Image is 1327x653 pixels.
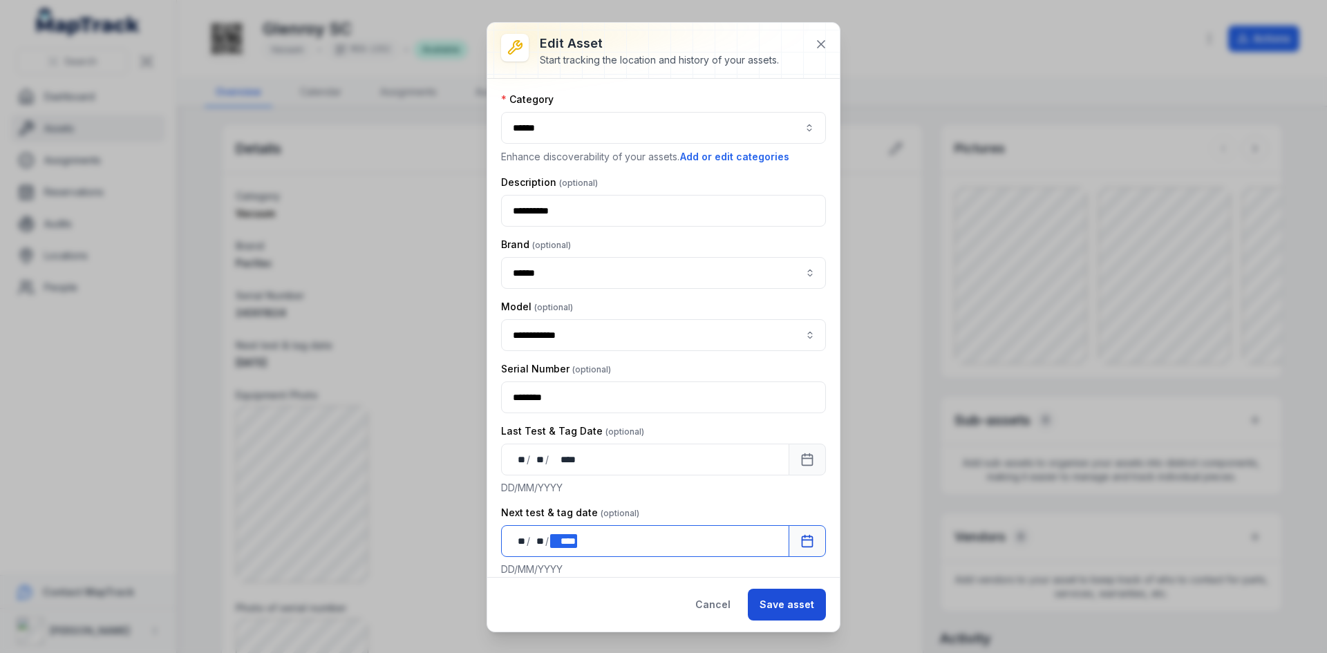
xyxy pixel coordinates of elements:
[501,176,598,189] label: Description
[684,589,742,621] button: Cancel
[501,257,826,289] input: asset-edit:cf[95398f92-8612-421e-aded-2a99c5a8da30]-label
[748,589,826,621] button: Save asset
[513,534,527,548] div: day,
[501,481,826,495] p: DD/MM/YYYY
[545,453,550,466] div: /
[501,319,826,351] input: asset-edit:cf[ae11ba15-1579-4ecc-996c-910ebae4e155]-label
[527,453,531,466] div: /
[501,424,644,438] label: Last Test & Tag Date
[501,562,826,576] p: DD/MM/YYYY
[501,362,611,376] label: Serial Number
[501,506,639,520] label: Next test & tag date
[789,444,826,475] button: Calendar
[545,534,550,548] div: /
[679,149,790,164] button: Add or edit categories
[540,34,779,53] h3: Edit asset
[550,534,576,548] div: year,
[531,453,545,466] div: month,
[501,238,571,252] label: Brand
[550,453,576,466] div: year,
[501,93,554,106] label: Category
[789,525,826,557] button: Calendar
[501,300,573,314] label: Model
[527,534,531,548] div: /
[531,534,545,548] div: month,
[540,53,779,67] div: Start tracking the location and history of your assets.
[501,149,826,164] p: Enhance discoverability of your assets.
[513,453,527,466] div: day,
